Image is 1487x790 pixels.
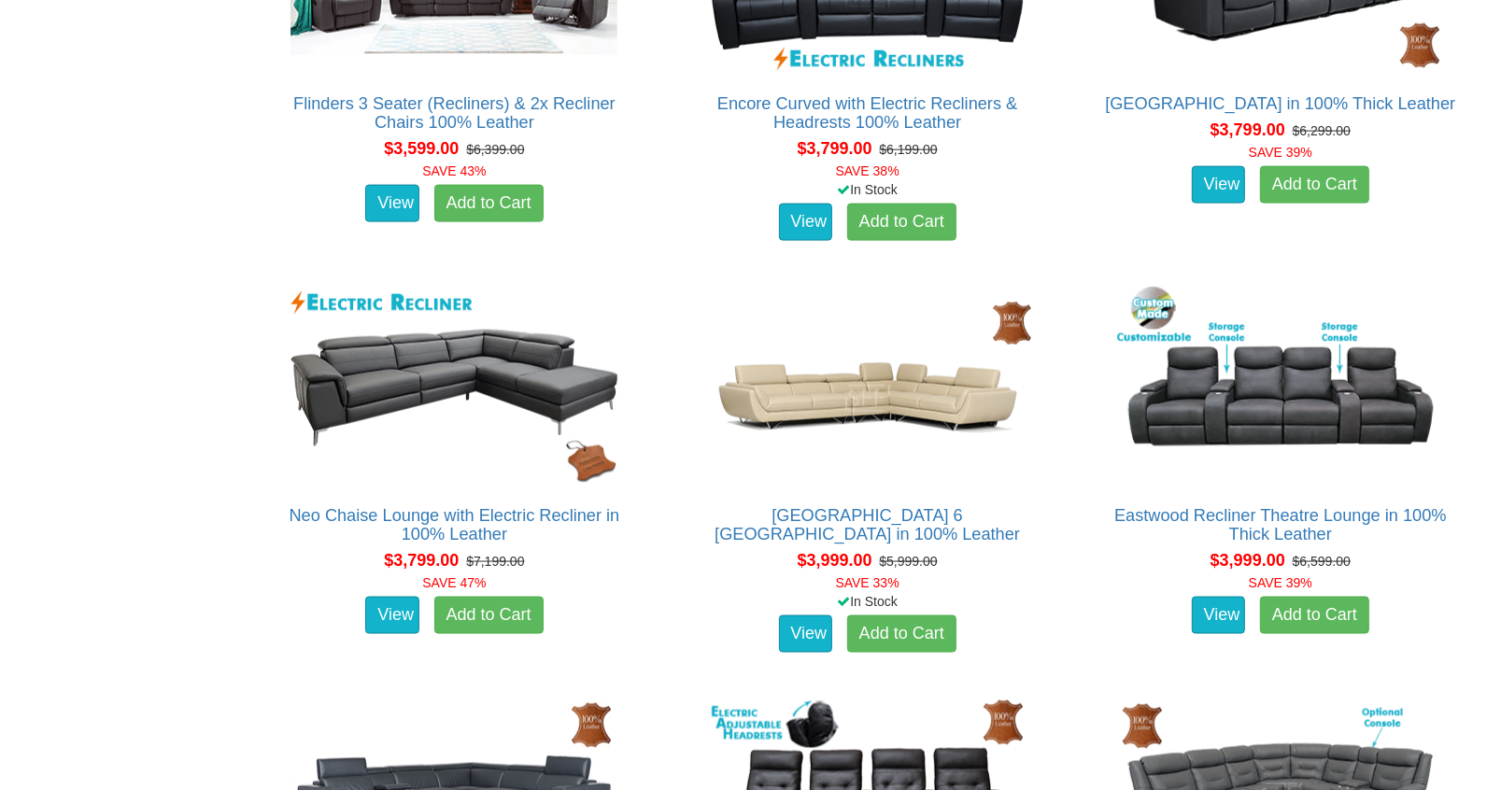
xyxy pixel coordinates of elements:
[672,180,1064,199] div: In Stock
[1192,597,1246,634] a: View
[700,282,1036,487] img: Palm Beach 6 Seat Corner Lounge in 100% Leather
[1293,123,1351,138] del: $6,299.00
[422,575,486,590] font: SAVE 47%
[365,185,419,222] a: View
[466,554,524,569] del: $7,199.00
[1211,551,1285,570] span: $3,999.00
[1211,120,1285,139] span: $3,799.00
[1114,506,1447,543] a: Eastwood Recliner Theatre Lounge in 100% Thick Leather
[1249,145,1312,160] font: SAVE 39%
[1105,94,1455,113] a: [GEOGRAPHIC_DATA] in 100% Thick Leather
[384,139,459,158] span: $3,599.00
[717,94,1017,132] a: Encore Curved with Electric Recliners & Headrests 100% Leather
[1293,554,1351,569] del: $6,599.00
[779,615,833,653] a: View
[798,551,872,570] span: $3,999.00
[1249,575,1312,590] font: SAVE 39%
[384,551,459,570] span: $3,799.00
[1260,166,1369,204] a: Add to Cart
[466,142,524,157] del: $6,399.00
[1112,282,1449,487] img: Eastwood Recliner Theatre Lounge in 100% Thick Leather
[365,597,419,634] a: View
[422,163,486,178] font: SAVE 43%
[434,185,544,222] a: Add to Cart
[715,506,1020,543] a: [GEOGRAPHIC_DATA] 6 [GEOGRAPHIC_DATA] in 100% Leather
[847,615,956,653] a: Add to Cart
[847,204,956,241] a: Add to Cart
[879,554,937,569] del: $5,999.00
[434,597,544,634] a: Add to Cart
[672,592,1064,611] div: In Stock
[1192,166,1246,204] a: View
[836,163,899,178] font: SAVE 38%
[286,282,622,487] img: Neo Chaise Lounge with Electric Recliner in 100% Leather
[879,142,937,157] del: $6,199.00
[836,575,899,590] font: SAVE 33%
[290,506,620,543] a: Neo Chaise Lounge with Electric Recliner in 100% Leather
[779,204,833,241] a: View
[293,94,616,132] a: Flinders 3 Seater (Recliners) & 2x Recliner Chairs 100% Leather
[1260,597,1369,634] a: Add to Cart
[798,139,872,158] span: $3,799.00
